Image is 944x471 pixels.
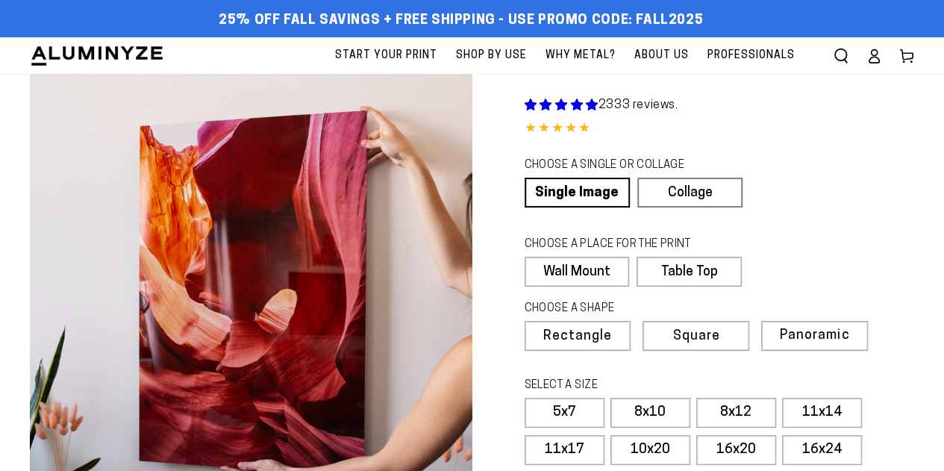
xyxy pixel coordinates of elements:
[525,178,630,208] a: Single Image
[782,435,862,465] label: 16x24
[525,301,731,317] legend: CHOOSE A SHAPE
[782,398,862,428] label: 11x14
[525,237,728,253] legend: CHOOSE A PLACE FOR THE PRINT
[780,328,849,343] span: Panoramic
[525,157,729,174] legend: CHOOSE A SINGLE OR COLLAGE
[525,119,915,140] div: 4.85 out of 5.0 stars
[538,37,623,74] a: Why Metal?
[525,398,604,428] label: 5x7
[634,46,689,65] span: About Us
[525,435,604,465] label: 11x17
[328,37,445,74] a: Start Your Print
[610,435,690,465] label: 10x20
[30,45,164,67] img: Aluminyze
[525,257,630,287] label: Wall Mount
[456,46,527,65] span: Shop By Use
[696,435,776,465] label: 16x20
[637,257,742,287] label: Table Top
[610,398,690,428] label: 8x10
[707,46,795,65] span: Professionals
[696,398,776,428] label: 8x12
[637,178,743,208] a: Collage
[546,46,616,65] span: Why Metal?
[700,37,802,74] a: Professionals
[825,40,857,72] summary: Search our site
[627,37,696,74] a: About Us
[672,330,719,343] span: Square
[448,37,534,74] a: Shop By Use
[219,13,703,29] span: 25% off FALL Savings + Free Shipping - Use Promo Code: FALL2025
[543,330,612,343] span: Rectangle
[335,46,437,65] span: Start Your Print
[525,378,753,394] legend: SELECT A SIZE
